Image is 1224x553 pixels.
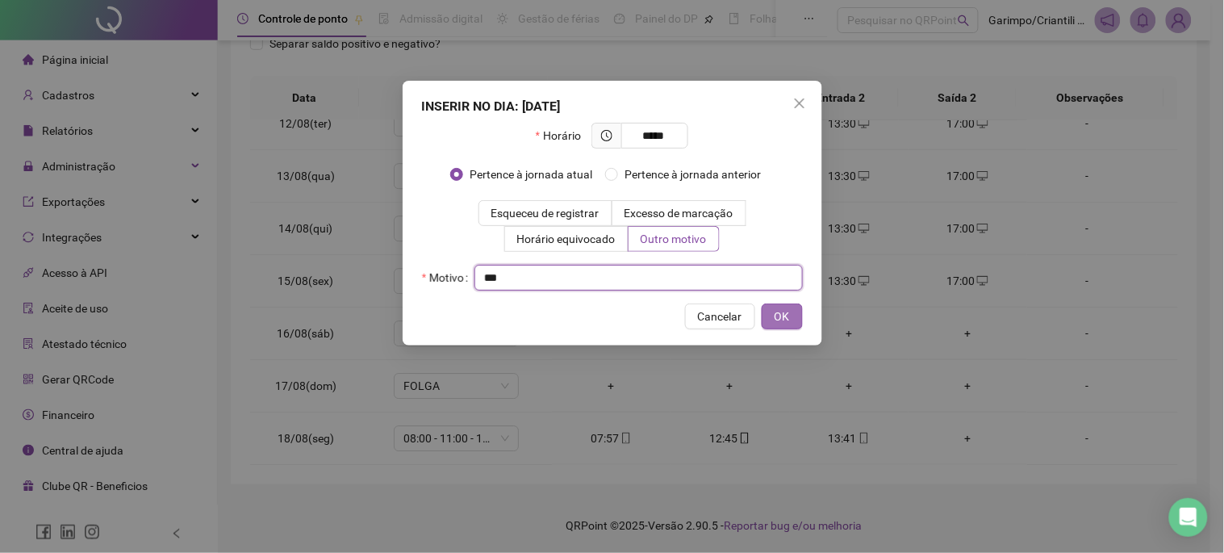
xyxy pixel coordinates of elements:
div: INSERIR NO DIA : [DATE] [422,97,803,116]
span: Pertence à jornada atual [463,165,599,183]
span: Excesso de marcação [625,207,733,220]
div: Open Intercom Messenger [1169,498,1208,537]
span: Outro motivo [641,233,707,245]
span: Cancelar [698,308,742,325]
label: Horário [536,123,591,149]
button: Cancelar [685,304,755,329]
span: Pertence à jornada anterior [618,165,767,183]
label: Motivo [422,265,474,291]
button: Close [787,90,813,116]
span: clock-circle [601,130,612,141]
button: OK [762,304,803,329]
span: Esqueceu de registrar [491,207,599,220]
span: OK [775,308,790,325]
span: Horário equivocado [517,233,616,245]
span: close [793,97,806,110]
